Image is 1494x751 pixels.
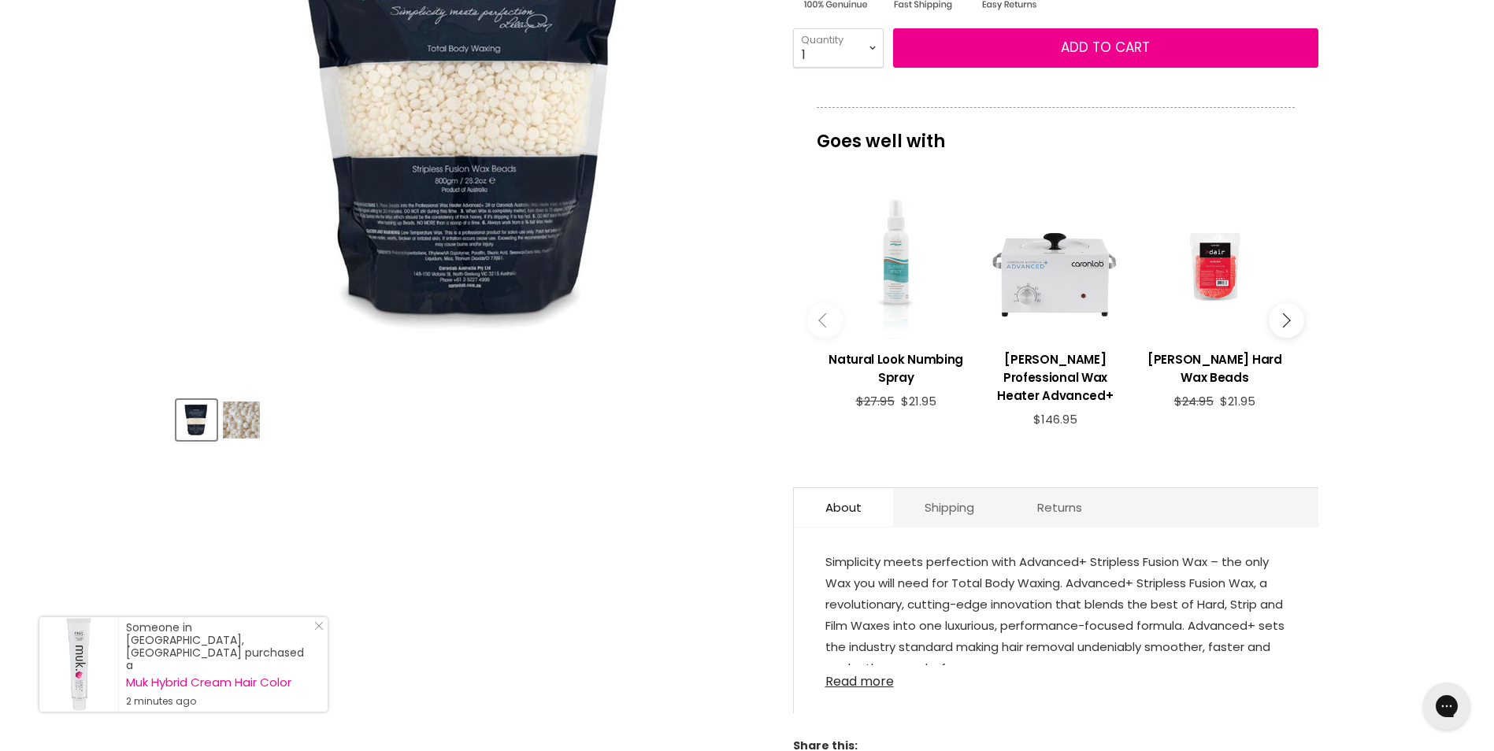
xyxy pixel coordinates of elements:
[817,107,1295,159] p: Goes well with
[178,401,215,438] img: Caron Advanced+ Stripless Fusion Wax Beads
[174,395,767,440] div: Product thumbnails
[39,617,118,712] a: Visit product page
[893,488,1006,527] a: Shipping
[901,393,936,409] span: $21.95
[221,400,261,440] button: Caron Advanced+ Stripless Fusion Wax Beads
[314,621,324,631] svg: Close Icon
[1415,677,1478,735] iframe: Gorgias live chat messenger
[176,400,217,440] button: Caron Advanced+ Stripless Fusion Wax Beads
[984,350,1127,405] h3: [PERSON_NAME] Professional Wax Heater Advanced+
[126,676,312,689] a: Muk Hybrid Cream Hair Color
[126,621,312,708] div: Someone in [GEOGRAPHIC_DATA], [GEOGRAPHIC_DATA] purchased a
[126,695,312,708] small: 2 minutes ago
[856,393,895,409] span: $27.95
[825,339,968,394] a: View product:Natural Look Numbing Spray
[1143,350,1286,387] h3: [PERSON_NAME] Hard Wax Beads
[1174,393,1214,409] span: $24.95
[1220,393,1255,409] span: $21.95
[984,339,1127,412] a: View product:Caron Professional Wax Heater Advanced+
[1061,38,1150,57] span: Add to cart
[793,28,884,68] select: Quantity
[825,350,968,387] h3: Natural Look Numbing Spray
[893,28,1318,68] button: Add to cart
[794,488,893,527] a: About
[308,621,324,637] a: Close Notification
[1006,488,1114,527] a: Returns
[1143,339,1286,394] a: View product:Caron Dair Hard Wax Beads
[223,401,260,438] img: Caron Advanced+ Stripless Fusion Wax Beads
[1033,411,1077,427] span: $146.95
[825,551,1287,682] p: Simplicity meets perfection with Advanced+ Stripless Fusion Wax – the only Wax you will need for ...
[825,665,1287,689] a: Read more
